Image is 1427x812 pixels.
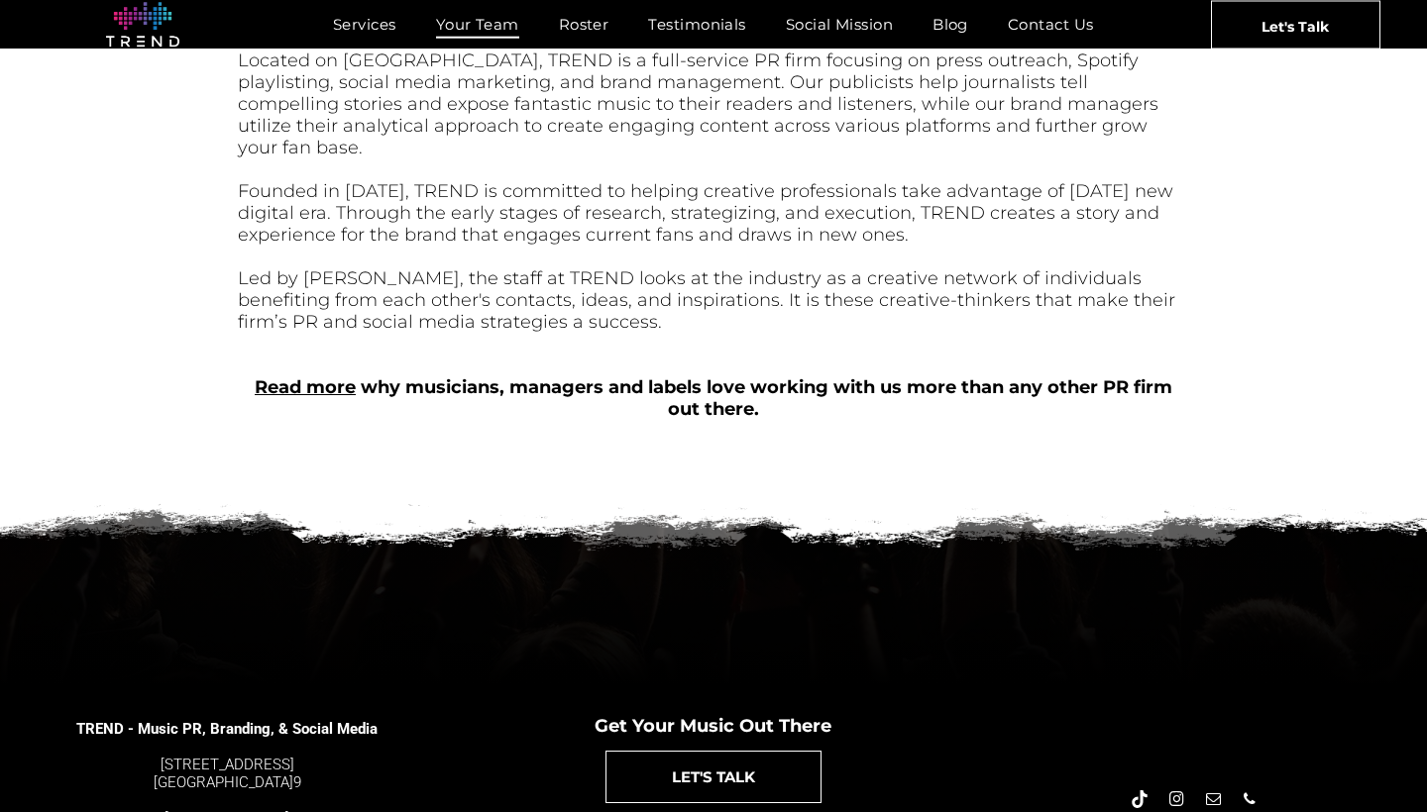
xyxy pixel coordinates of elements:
[1070,582,1427,812] iframe: Chat Widget
[672,752,755,802] span: LET'S TALK
[361,376,1172,420] b: why musicians, managers and labels love working with us more than any other PR firm out there.
[76,720,378,738] span: TREND - Music PR, Branding, & Social Media
[238,50,1158,158] font: Located on [GEOGRAPHIC_DATA], TREND is a full-service PR firm focusing on press outreach, Spotify...
[416,10,539,39] a: Your Team
[766,10,913,39] a: Social Mission
[313,10,416,39] a: Services
[628,10,765,39] a: Testimonials
[255,376,356,398] a: Read more
[238,267,1175,333] font: Led by [PERSON_NAME], the staff at TREND looks at the industry as a creative network of individua...
[154,756,294,791] font: [STREET_ADDRESS] [GEOGRAPHIC_DATA]
[1262,1,1329,51] span: Let's Talk
[913,10,988,39] a: Blog
[605,751,822,803] a: LET'S TALK
[106,2,179,48] img: logo
[988,10,1114,39] a: Contact Us
[154,756,294,791] a: [STREET_ADDRESS][GEOGRAPHIC_DATA]
[75,756,379,791] div: 9
[595,715,831,737] span: Get Your Music Out There
[539,10,629,39] a: Roster
[238,180,1173,246] span: Founded in [DATE], TREND is committed to helping creative professionals take advantage of [DATE] ...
